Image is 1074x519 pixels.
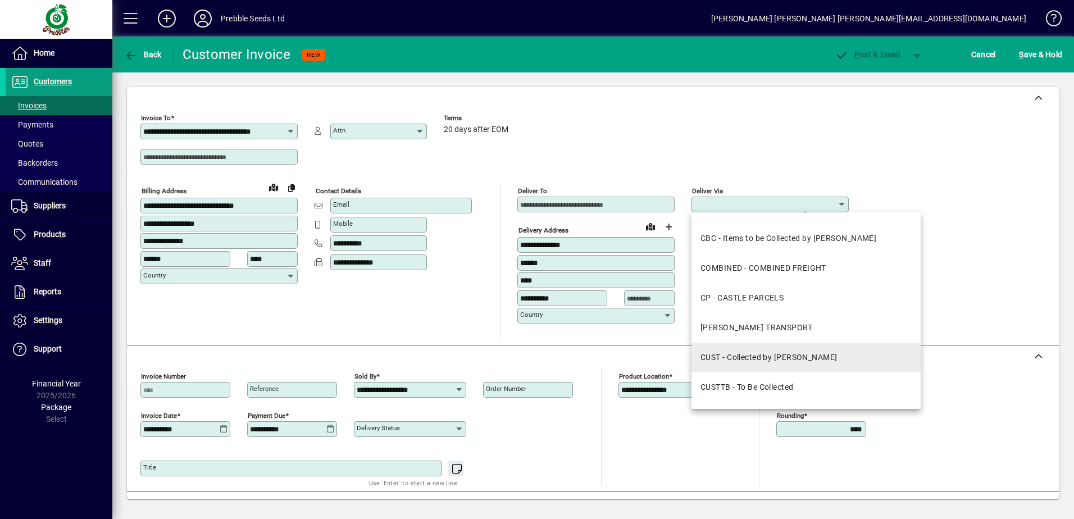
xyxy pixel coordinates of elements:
[691,224,921,253] mat-option: CBC - Items to be Collected by Customer
[6,192,112,220] a: Suppliers
[141,114,171,122] mat-label: Invoice To
[444,115,511,122] span: Terms
[835,50,900,59] span: ost & Email
[34,258,51,267] span: Staff
[518,187,547,195] mat-label: Deliver To
[777,412,804,420] mat-label: Rounding
[34,201,66,210] span: Suppliers
[6,39,112,67] a: Home
[6,221,112,249] a: Products
[34,344,62,353] span: Support
[641,217,659,235] a: View on map
[1016,44,1065,65] button: Save & Hold
[444,125,508,134] span: 20 days after EOM
[6,96,112,115] a: Invoices
[6,115,112,134] a: Payments
[1037,2,1060,39] a: Knowledge Base
[6,172,112,192] a: Communications
[691,283,921,313] mat-option: CP - CASTLE PARCELS
[34,77,72,86] span: Customers
[221,10,285,28] div: Prebble Seeds Ltd
[34,230,66,239] span: Products
[829,44,905,65] button: Post & Email
[143,271,166,279] mat-label: Country
[307,51,321,58] span: NEW
[183,45,291,63] div: Customer Invoice
[333,201,349,208] mat-label: Email
[11,139,43,148] span: Quotes
[141,372,186,380] mat-label: Invoice number
[983,498,1029,516] span: Product
[691,402,921,432] mat-option: DA - Delivered by Aaron
[11,158,58,167] span: Backorders
[248,412,285,420] mat-label: Payment due
[700,262,826,274] div: COMBINED - COMBINED FREIGHT
[1019,50,1023,59] span: S
[691,372,921,402] mat-option: CUSTTB - To Be Collected
[149,8,185,29] button: Add
[11,101,47,110] span: Invoices
[185,8,221,29] button: Profile
[700,292,784,304] div: CP - CASTLE PARCELS
[6,278,112,306] a: Reports
[265,178,283,196] a: View on map
[619,372,669,380] mat-label: Product location
[700,233,876,244] div: CBC - Items to be Collected by [PERSON_NAME]
[700,381,794,393] div: CUSTTB - To Be Collected
[124,50,162,59] span: Back
[1019,45,1062,63] span: ave & Hold
[486,385,526,393] mat-label: Order number
[659,218,677,236] button: Choose address
[968,44,999,65] button: Cancel
[6,307,112,335] a: Settings
[700,352,837,363] div: CUST - Collected by [PERSON_NAME]
[971,45,996,63] span: Cancel
[32,379,81,388] span: Financial Year
[691,253,921,283] mat-option: COMBINED - COMBINED FREIGHT
[700,322,812,334] div: [PERSON_NAME] TRANSPORT
[333,220,353,227] mat-label: Mobile
[673,498,731,516] span: Product History
[11,120,53,129] span: Payments
[692,187,723,195] mat-label: Deliver via
[41,403,71,412] span: Package
[691,313,921,343] mat-option: CROM - CROMWELL TRANSPORT
[34,287,61,296] span: Reports
[250,385,279,393] mat-label: Reference
[6,134,112,153] a: Quotes
[34,48,54,57] span: Home
[854,50,859,59] span: P
[520,311,543,318] mat-label: Country
[691,343,921,372] mat-option: CUST - Collected by Customer
[6,153,112,172] a: Backorders
[143,463,156,471] mat-label: Title
[977,497,1034,517] button: Product
[354,372,376,380] mat-label: Sold by
[369,476,457,489] mat-hint: Use 'Enter' to start a new line
[121,44,165,65] button: Back
[11,177,78,186] span: Communications
[669,497,735,517] button: Product History
[6,335,112,363] a: Support
[34,316,62,325] span: Settings
[6,249,112,277] a: Staff
[357,424,400,432] mat-label: Delivery status
[141,412,177,420] mat-label: Invoice date
[283,179,301,197] button: Copy to Delivery address
[333,126,345,134] mat-label: Attn
[711,10,1026,28] div: [PERSON_NAME] [PERSON_NAME] [PERSON_NAME][EMAIL_ADDRESS][DOMAIN_NAME]
[112,44,174,65] app-page-header-button: Back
